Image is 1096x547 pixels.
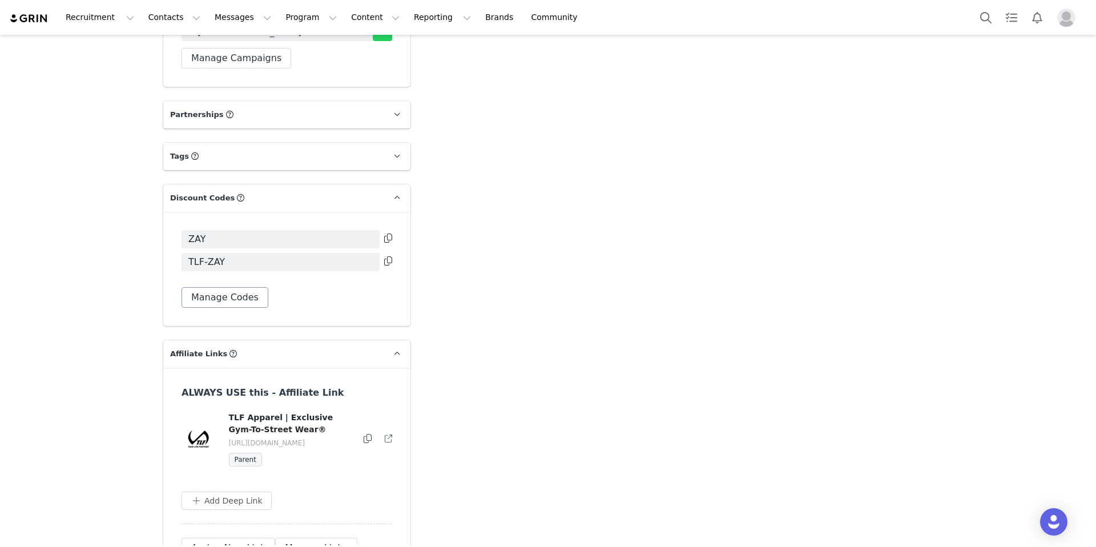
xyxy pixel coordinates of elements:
[344,5,406,30] button: Content
[525,5,590,30] a: Community
[182,287,268,308] button: Manage Codes
[170,348,227,360] span: Affiliate Links
[182,430,216,448] img: TLF-Logo-Take-Life-Further-Gym-To-Street-Wear_1f86d36f-c6cf-4ca2-be26-8b3dbaece95c.png
[973,5,998,30] button: Search
[9,13,49,24] img: grin logo
[999,5,1024,30] a: Tasks
[229,453,262,466] span: Parent
[1050,9,1087,27] button: Profile
[170,192,235,204] span: Discount Codes
[1057,9,1075,27] img: placeholder-profile.jpg
[182,386,366,400] h3: ALWAYS USE this - Affiliate Link
[229,438,352,448] p: [URL][DOMAIN_NAME]
[142,5,207,30] button: Contacts
[208,5,278,30] button: Messages
[478,5,523,30] a: Brands
[1025,5,1050,30] button: Notifications
[170,109,224,120] span: Partnerships
[182,492,272,510] button: Add Deep Link
[59,5,141,30] button: Recruitment
[279,5,344,30] button: Program
[407,5,478,30] button: Reporting
[170,151,189,162] span: Tags
[229,412,352,436] h4: TLF Apparel | Exclusive Gym-To-Street Wear®
[182,48,291,69] button: Manage Campaigns
[1040,508,1067,536] div: Open Intercom Messenger
[188,232,205,246] span: ZAY
[188,255,225,269] span: TLF-ZAY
